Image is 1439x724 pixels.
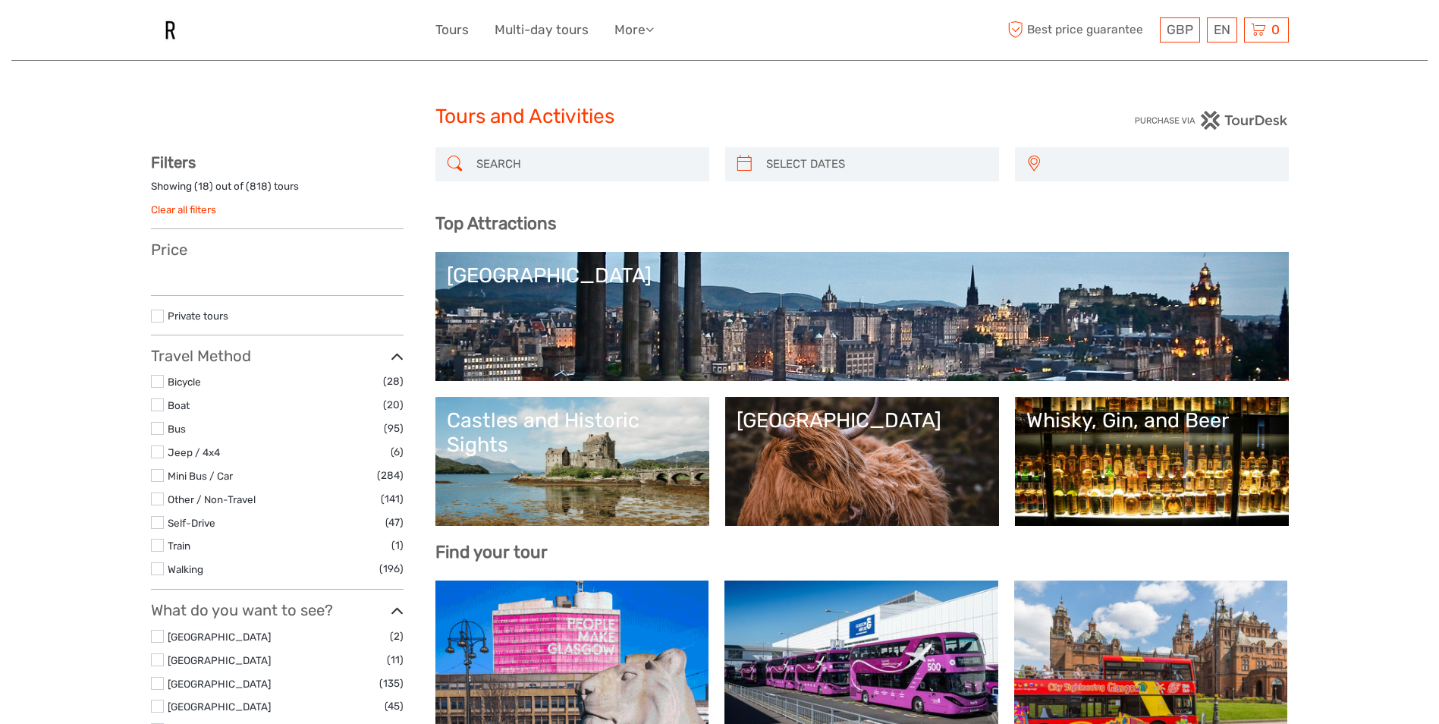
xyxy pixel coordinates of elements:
[151,179,404,203] div: Showing ( ) out of ( ) tours
[250,179,268,194] label: 818
[447,263,1277,370] a: [GEOGRAPHIC_DATA]
[495,19,589,41] a: Multi-day tours
[1026,408,1277,433] div: Whisky, Gin, and Beer
[385,514,404,531] span: (47)
[614,19,654,41] a: More
[151,347,404,365] h3: Travel Method
[447,263,1277,288] div: [GEOGRAPHIC_DATA]
[383,373,404,390] span: (28)
[151,11,188,49] img: Revolver Hostel
[198,179,209,194] label: 18
[447,408,698,515] a: Castles and Historic Sights
[168,470,233,482] a: Mini Bus / Car
[379,560,404,578] span: (196)
[1004,17,1156,42] span: Best price guarantee
[435,542,548,562] b: Find your tour
[151,241,404,259] h3: Price
[737,408,988,515] a: [GEOGRAPHIC_DATA]
[387,651,404,669] span: (11)
[447,408,698,458] div: Castles and Historic Sights
[168,446,220,458] a: Jeep / 4x4
[168,631,271,643] a: [GEOGRAPHIC_DATA]
[1026,408,1277,515] a: Whisky, Gin, and Beer
[391,537,404,554] span: (1)
[168,399,190,411] a: Boat
[737,408,988,433] div: [GEOGRAPHIC_DATA]
[1269,22,1282,37] span: 0
[435,213,556,234] b: Top Attractions
[760,151,991,178] input: SELECT DATES
[383,396,404,414] span: (20)
[151,153,196,172] strong: Filters
[168,563,203,575] a: Walking
[390,628,404,645] span: (2)
[435,19,469,41] a: Tours
[168,493,256,505] a: Other / Non-Travel
[1134,111,1288,130] img: PurchaseViaTourDesk.png
[379,675,404,692] span: (135)
[168,376,201,388] a: Bicycle
[168,654,271,666] a: [GEOGRAPHIC_DATA]
[381,490,404,508] span: (141)
[385,697,404,715] span: (45)
[1207,17,1237,42] div: EN
[151,203,216,216] a: Clear all filters
[168,540,190,552] a: Train
[377,467,404,484] span: (284)
[168,517,215,529] a: Self-Drive
[168,310,228,322] a: Private tours
[168,678,271,690] a: [GEOGRAPHIC_DATA]
[384,420,404,437] span: (95)
[168,700,271,713] a: [GEOGRAPHIC_DATA]
[391,443,404,461] span: (6)
[151,601,404,619] h3: What do you want to see?
[168,423,186,435] a: Bus
[1167,22,1193,37] span: GBP
[470,151,702,178] input: SEARCH
[435,105,1004,129] h1: Tours and Activities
